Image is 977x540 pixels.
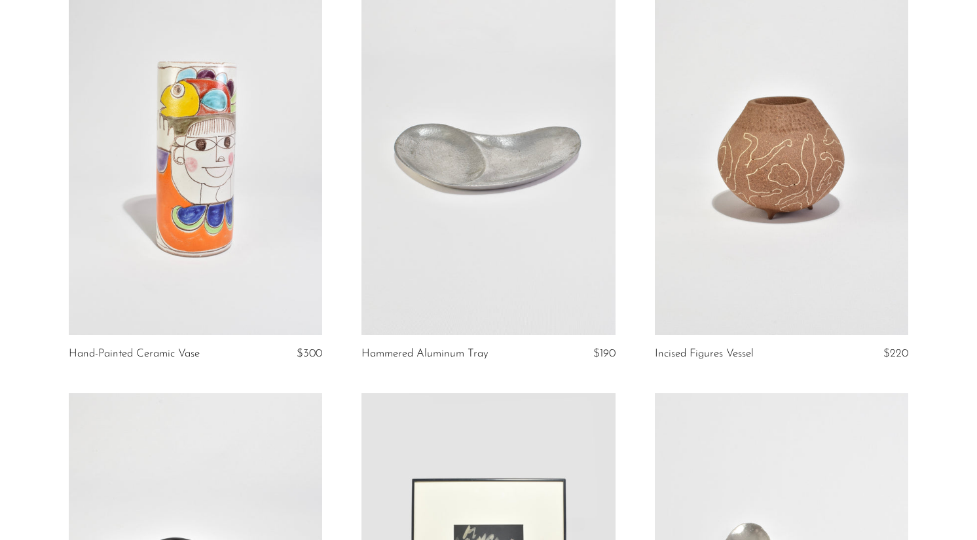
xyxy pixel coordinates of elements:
[69,348,200,360] a: Hand-Painted Ceramic Vase
[361,348,489,360] a: Hammered Aluminum Tray
[655,348,754,360] a: Incised Figures Vessel
[297,348,322,359] span: $300
[593,348,616,359] span: $190
[883,348,908,359] span: $220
